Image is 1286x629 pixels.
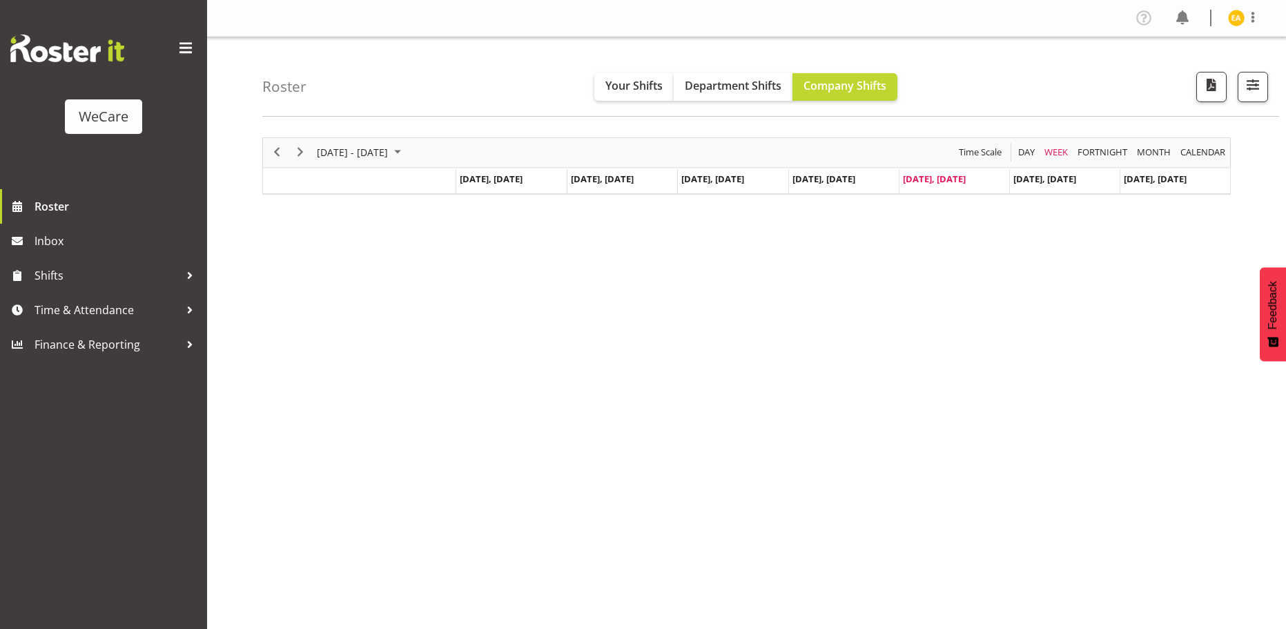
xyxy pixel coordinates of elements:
span: Your Shifts [605,78,663,93]
div: previous period [265,138,289,167]
span: Day [1017,144,1036,161]
span: Inbox [35,231,200,251]
button: Department Shifts [674,73,792,101]
button: Download a PDF of the roster according to the set date range. [1196,72,1227,102]
span: [DATE], [DATE] [1013,173,1076,185]
span: Feedback [1267,281,1279,329]
button: Next [291,144,310,161]
button: Your Shifts [594,73,674,101]
button: Fortnight [1075,144,1130,161]
span: [DATE], [DATE] [903,173,966,185]
span: [DATE], [DATE] [460,173,523,185]
div: next period [289,138,312,167]
div: Timeline Week of August 22, 2025 [262,137,1231,195]
span: [DATE], [DATE] [571,173,634,185]
button: Time Scale [957,144,1004,161]
button: Month [1178,144,1228,161]
span: Roster [35,196,200,217]
span: [DATE] - [DATE] [315,144,389,161]
img: Rosterit website logo [10,35,124,62]
span: calendar [1179,144,1227,161]
h4: Roster [262,79,306,95]
button: Timeline Week [1042,144,1071,161]
button: Timeline Month [1135,144,1173,161]
span: [DATE], [DATE] [1124,173,1187,185]
span: Company Shifts [803,78,886,93]
span: Time & Attendance [35,300,179,320]
span: Department Shifts [685,78,781,93]
button: Feedback - Show survey [1260,267,1286,361]
span: Time Scale [957,144,1003,161]
div: WeCare [79,106,128,127]
button: Filter Shifts [1238,72,1268,102]
button: August 2025 [315,144,407,161]
span: Shifts [35,265,179,286]
span: Fortnight [1076,144,1129,161]
button: Timeline Day [1016,144,1037,161]
span: Month [1136,144,1172,161]
span: Week [1043,144,1069,161]
span: [DATE], [DATE] [681,173,744,185]
span: Finance & Reporting [35,334,179,355]
div: August 18 - 24, 2025 [312,138,409,167]
button: Company Shifts [792,73,897,101]
span: [DATE], [DATE] [792,173,855,185]
img: ena-advincula10844.jpg [1228,10,1245,26]
button: Previous [268,144,286,161]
